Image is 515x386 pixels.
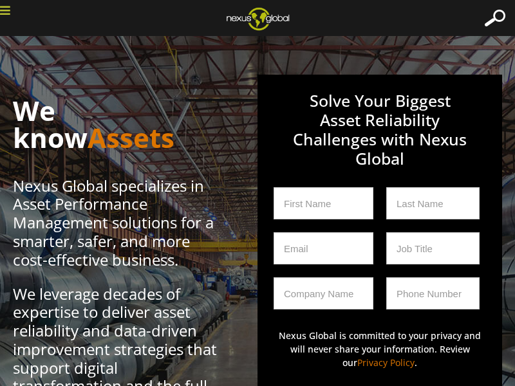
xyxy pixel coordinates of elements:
p: Nexus Global specializes in Asset Performance Management solutions for a smarter, safer, and more... [13,177,219,270]
input: Email [274,232,373,264]
a: Privacy Policy [357,356,415,369]
input: Phone Number [386,277,480,309]
span: Assets [88,119,174,156]
p: Nexus Global is committed to your privacy and will never share your information. Review our . [274,329,486,369]
input: Company Name [274,277,373,309]
input: Job Title [386,232,480,264]
h3: Solve Your Biggest Asset Reliability Challenges with Nexus Global [274,91,486,187]
img: ng_logo_web [216,3,299,34]
input: Last Name [386,187,480,219]
h1: We know [13,97,219,151]
input: First Name [274,187,373,219]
